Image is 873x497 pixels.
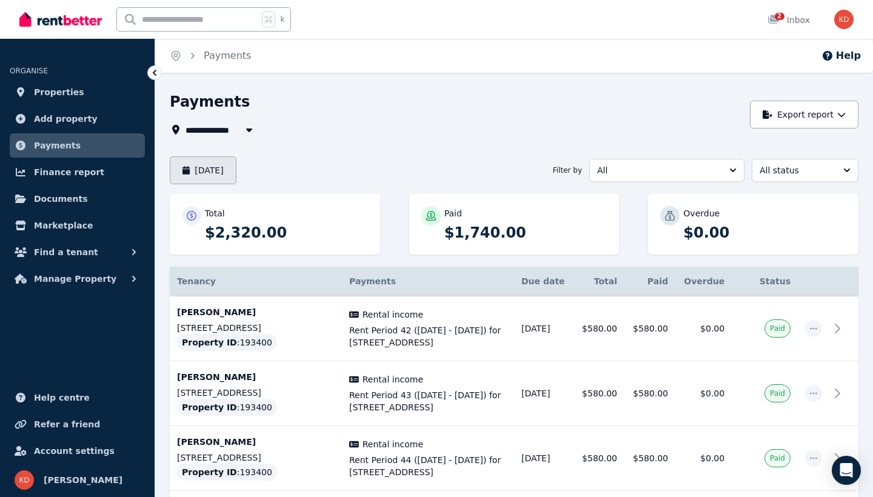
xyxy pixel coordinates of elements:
[553,165,582,175] span: Filter by
[624,296,675,361] td: $580.00
[574,361,624,426] td: $580.00
[514,267,574,296] th: Due date
[10,267,145,291] button: Manage Property
[444,207,462,219] p: Paid
[624,361,675,426] td: $580.00
[768,14,810,26] div: Inbox
[700,324,724,333] span: $0.00
[514,426,574,491] td: [DATE]
[700,389,724,398] span: $0.00
[177,334,277,351] div: : 193400
[34,85,84,99] span: Properties
[280,15,284,24] span: k
[177,399,277,416] div: : 193400
[770,389,785,398] span: Paid
[832,456,861,485] div: Open Intercom Messenger
[10,439,145,463] a: Account settings
[10,240,145,264] button: Find a tenant
[182,466,237,478] span: Property ID
[177,436,335,448] p: [PERSON_NAME]
[574,426,624,491] td: $580.00
[624,267,675,296] th: Paid
[775,13,784,20] span: 2
[10,160,145,184] a: Finance report
[34,245,98,259] span: Find a tenant
[597,164,720,176] span: All
[363,309,423,321] span: Rental income
[177,306,335,318] p: [PERSON_NAME]
[683,207,720,219] p: Overdue
[574,296,624,361] td: $580.00
[34,272,116,286] span: Manage Property
[170,156,236,184] button: [DATE]
[10,67,48,75] span: ORGANISE
[732,267,798,296] th: Status
[34,165,104,179] span: Finance report
[177,387,335,399] p: [STREET_ADDRESS]
[34,192,88,206] span: Documents
[10,133,145,158] a: Payments
[821,48,861,63] button: Help
[205,207,225,219] p: Total
[34,138,81,153] span: Payments
[700,453,724,463] span: $0.00
[170,267,342,296] th: Tenancy
[34,444,115,458] span: Account settings
[752,159,858,182] button: All status
[574,267,624,296] th: Total
[349,324,507,349] span: Rent Period 42 ([DATE] - [DATE]) for [STREET_ADDRESS]
[589,159,744,182] button: All
[177,322,335,334] p: [STREET_ADDRESS]
[683,223,846,242] p: $0.00
[760,164,834,176] span: All status
[34,390,90,405] span: Help centre
[624,426,675,491] td: $580.00
[34,218,93,233] span: Marketplace
[182,336,237,349] span: Property ID
[10,107,145,131] a: Add property
[34,417,100,432] span: Refer a friend
[770,453,785,463] span: Paid
[10,80,145,104] a: Properties
[444,223,607,242] p: $1,740.00
[750,101,858,128] button: Export report
[177,371,335,383] p: [PERSON_NAME]
[177,452,335,464] p: [STREET_ADDRESS]
[363,438,423,450] span: Rental income
[44,473,122,487] span: [PERSON_NAME]
[205,223,368,242] p: $2,320.00
[182,401,237,413] span: Property ID
[349,454,507,478] span: Rent Period 44 ([DATE] - [DATE]) for [STREET_ADDRESS]
[10,385,145,410] a: Help centre
[770,324,785,333] span: Paid
[177,464,277,481] div: : 193400
[19,10,102,28] img: RentBetter
[10,412,145,436] a: Refer a friend
[514,296,574,361] td: [DATE]
[10,213,145,238] a: Marketplace
[675,267,732,296] th: Overdue
[514,361,574,426] td: [DATE]
[349,389,507,413] span: Rent Period 43 ([DATE] - [DATE]) for [STREET_ADDRESS]
[204,50,251,61] a: Payments
[15,470,34,490] img: Karen Davis
[155,39,266,73] nav: Breadcrumb
[363,373,423,385] span: Rental income
[34,112,98,126] span: Add property
[834,10,854,29] img: Karen Davis
[170,92,250,112] h1: Payments
[349,276,396,286] span: Payments
[10,187,145,211] a: Documents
